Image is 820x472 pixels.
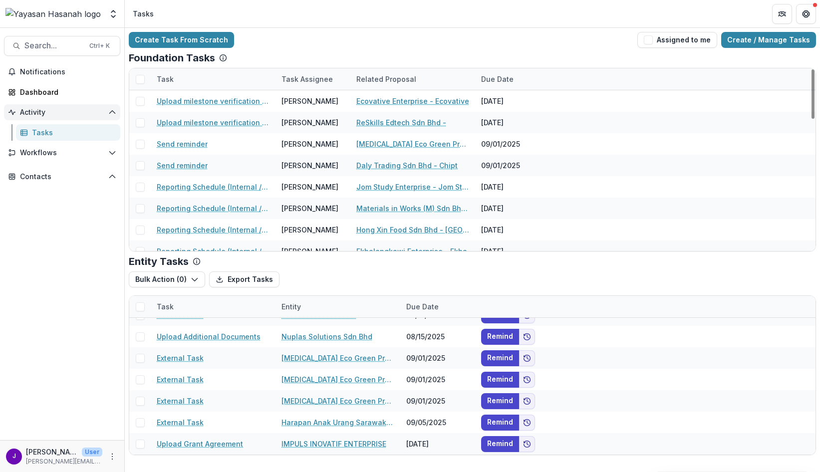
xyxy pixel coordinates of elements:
[400,390,475,412] div: 09/01/2025
[4,169,120,185] button: Open Contacts
[26,457,102,466] p: [PERSON_NAME][EMAIL_ADDRESS][DOMAIN_NAME]
[400,369,475,390] div: 09/01/2025
[281,331,372,342] a: Nuplas Solutions Sdn Bhd
[157,331,261,342] a: Upload Additional Documents
[356,182,469,192] a: Jom Study Enterprise - Jom Study
[519,436,535,452] button: Add to friends
[400,412,475,433] div: 09/05/2025
[281,374,394,385] a: [MEDICAL_DATA] Eco Green Products Sdn Bhd
[772,4,792,24] button: Partners
[400,433,475,455] div: [DATE]
[481,350,519,366] button: Remind
[209,271,279,287] button: Export Tasks
[32,127,112,138] div: Tasks
[20,149,104,157] span: Workflows
[4,64,120,80] button: Notifications
[151,296,275,317] div: Task
[475,240,550,262] div: [DATE]
[481,372,519,388] button: Remind
[16,124,120,141] a: Tasks
[400,296,475,317] div: Due Date
[4,104,120,120] button: Open Activity
[106,451,118,463] button: More
[157,246,270,256] a: Reporting Schedule (Internal / External)
[4,84,120,100] a: Dashboard
[475,90,550,112] div: [DATE]
[151,68,275,90] div: Task
[281,439,386,449] a: IMPULS INOVATIF ENTERPRISE
[519,415,535,431] button: Add to friends
[20,68,116,76] span: Notifications
[129,271,205,287] button: Bulk Action (0)
[400,301,445,312] div: Due Date
[350,68,475,90] div: Related Proposal
[157,396,204,406] a: External Task
[20,108,104,117] span: Activity
[475,112,550,133] div: [DATE]
[475,176,550,198] div: [DATE]
[157,439,243,449] a: Upload Grant Agreement
[26,447,78,457] p: [PERSON_NAME]
[481,436,519,452] button: Remind
[519,393,535,409] button: Add to friends
[275,296,400,317] div: Entity
[400,326,475,347] div: 08/15/2025
[400,347,475,369] div: 09/01/2025
[20,173,104,181] span: Contacts
[475,68,550,90] div: Due Date
[281,182,338,192] div: [PERSON_NAME]
[275,68,350,90] div: Task Assignee
[721,32,816,48] a: Create / Manage Tasks
[475,198,550,219] div: [DATE]
[157,417,204,428] a: External Task
[475,155,550,176] div: 09/01/2025
[133,8,154,19] div: Tasks
[481,415,519,431] button: Remind
[4,145,120,161] button: Open Workflows
[475,219,550,240] div: [DATE]
[157,160,208,171] a: Send reminder
[157,225,270,235] a: Reporting Schedule (Internal / External)
[157,374,204,385] a: External Task
[356,139,469,149] a: [MEDICAL_DATA] Eco Green Products Sdn Bhd - [GEOGRAPHIC_DATA]
[356,246,467,256] a: Ekhalangkawi Enterprise - Ekha
[20,87,112,97] div: Dashboard
[356,225,469,235] a: Hong Xin Food Sdn Bhd - [GEOGRAPHIC_DATA]
[157,353,204,363] a: External Task
[281,417,394,428] a: Harapan Anak Urang Sarawak Sdn Bhd
[356,203,469,214] a: Materials in Works (M) Sdn Bhd - Material in Works
[475,74,520,84] div: Due Date
[129,6,158,21] nav: breadcrumb
[281,225,338,235] div: [PERSON_NAME]
[5,8,101,20] img: Yayasan Hasanah logo
[151,74,180,84] div: Task
[4,36,120,56] button: Search...
[281,203,338,214] div: [PERSON_NAME]
[275,301,307,312] div: Entity
[129,255,189,267] p: Entity Tasks
[281,139,338,149] div: [PERSON_NAME]
[157,96,270,106] a: Upload milestone verification report
[281,246,338,256] div: [PERSON_NAME]
[82,448,102,457] p: User
[12,453,16,460] div: Jeffrey
[275,74,339,84] div: Task Assignee
[129,32,234,48] a: Create Task From Scratch
[475,133,550,155] div: 09/01/2025
[356,160,458,171] a: Daly Trading Sdn Bhd - Chipt
[157,182,270,192] a: Reporting Schedule (Internal / External)
[281,353,394,363] a: [MEDICAL_DATA] Eco Green Products Sdn Bhd
[519,350,535,366] button: Add to friends
[129,52,215,64] p: Foundation Tasks
[151,301,180,312] div: Task
[157,139,208,149] a: Send reminder
[481,329,519,345] button: Remind
[106,4,120,24] button: Open entity switcher
[281,96,338,106] div: [PERSON_NAME]
[87,40,112,51] div: Ctrl + K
